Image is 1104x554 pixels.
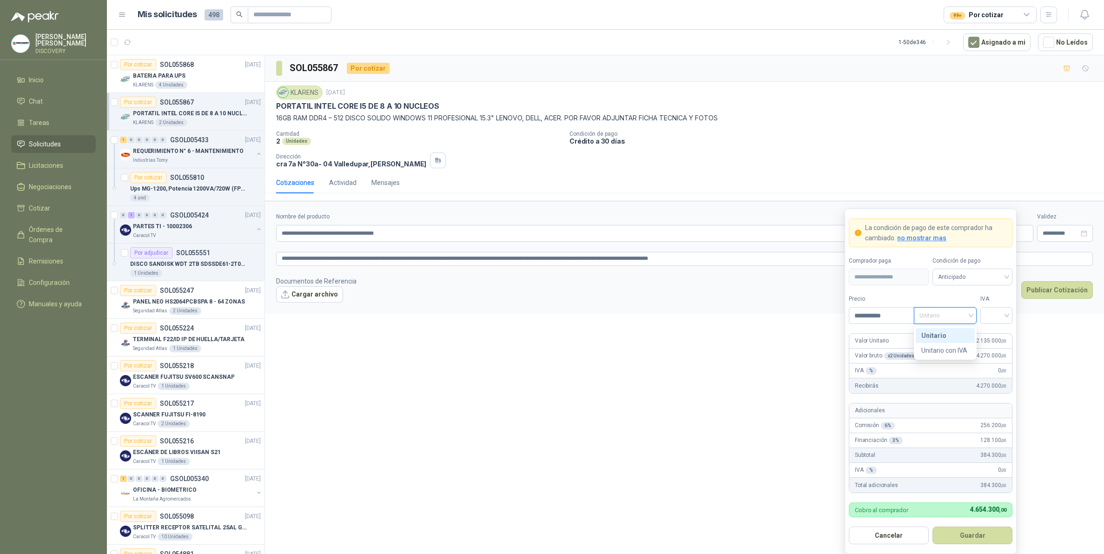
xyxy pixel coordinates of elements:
[120,210,263,239] a: 0 1 0 0 0 0 GSOL005424[DATE] Company LogoPARTES TI - 10002306Caracol TV
[849,295,914,303] label: Precio
[276,212,904,221] label: Nombre del producto
[921,345,969,356] div: Unitario con IVA
[120,488,131,499] img: Company Logo
[133,297,245,306] p: PANEL NEO HS2064PCBSPA 8 - 64 ZONAS
[130,270,162,277] div: 1 Unidades
[276,178,314,188] div: Cotizaciones
[29,203,50,213] span: Cotizar
[916,343,975,358] div: Unitario con IVA
[970,506,1006,513] span: 4.654.300
[138,8,197,21] h1: Mis solicitudes
[347,63,390,74] div: Por cotizar
[245,211,261,220] p: [DATE]
[1038,33,1093,51] button: No Leídos
[107,432,264,469] a: Por cotizarSOL055216[DATE] Company LogoESCÁNER DE LIBROS VIISAN S21Caracol TV1 Unidades
[980,421,1006,430] span: 256.200
[865,223,1006,243] p: La condición de pago de este comprador ha cambiado.
[159,475,166,482] div: 0
[120,413,131,424] img: Company Logo
[130,185,246,193] p: Ups MG-1200, Potencia 1200VA/720W (FP: 06), Voltaje nominal 90 - 150 VAC, 60Hz, Corriente 6A,
[160,363,194,369] p: SOL055218
[236,11,243,18] span: search
[133,523,249,532] p: SPLITTER RECEPTOR SATELITAL 2SAL GT-SP21
[855,366,876,375] p: IVA
[276,101,439,111] p: PORTATIL INTEL CORE I5 DE 8 A 10 NUCLEOS
[980,481,1006,490] span: 384.300
[11,157,96,174] a: Licitaciones
[1037,212,1093,221] label: Validez
[158,383,190,390] div: 1 Unidades
[133,147,244,156] p: REQUERIMIENTO N° 6 - MANTENIMIENTO
[133,448,221,457] p: ESCÁNER DE LIBROS VIISAN S21
[35,48,96,54] p: DISCOVERY
[855,507,908,513] p: Cobro al comprador
[881,422,895,429] div: 6 %
[152,212,159,218] div: 0
[133,232,156,239] p: Caracol TV
[245,60,261,69] p: [DATE]
[107,55,264,93] a: Por cotizarSOL055868[DATE] Company LogoBATERIA PARA UPSKLARENS4 Unidades
[35,33,96,46] p: [PERSON_NAME] [PERSON_NAME]
[120,475,127,482] div: 1
[245,475,261,483] p: [DATE]
[107,356,264,394] a: Por cotizarSOL055218[DATE] Company LogoESCANER FUJITSU SV600 SCANSNAPCaracol TV1 Unidades
[11,11,59,22] img: Logo peakr
[998,466,1006,475] span: 0
[278,87,288,98] img: Company Logo
[976,351,1006,360] span: 4.270.000
[155,119,187,126] div: 2 Unidades
[12,35,29,53] img: Company Logo
[963,33,1031,51] button: Asignado a mi
[1001,438,1006,443] span: ,00
[919,309,971,323] span: Unitario
[976,336,1006,345] span: 2.135.000
[855,382,879,390] p: Recibirás
[276,137,280,145] p: 2
[998,366,1006,375] span: 0
[133,72,185,80] p: BATERIA PARA UPS
[326,88,345,97] p: [DATE]
[155,81,187,89] div: 4 Unidades
[170,137,209,143] p: GSOL005433
[1001,453,1006,458] span: ,00
[889,437,903,444] div: 3 %
[159,212,166,218] div: 0
[160,99,194,106] p: SOL055867
[120,450,131,462] img: Company Logo
[1001,423,1006,428] span: ,00
[144,475,151,482] div: 0
[107,507,264,545] a: Por cotizarSOL055098[DATE] Company LogoSPLITTER RECEPTOR SATELITAL 2SAL GT-SP21Caracol TV10 Unidades
[133,345,167,352] p: Seguridad Atlas
[133,373,234,382] p: ESCANER FUJITSU SV600 SCANSNAP
[107,394,264,432] a: Por cotizarSOL055217[DATE] Company LogoSCANNER FUJITSU FI-8190Caracol TV2 Unidades
[160,325,194,331] p: SOL055224
[107,244,264,281] a: Por adjudicarSOL055551DISCO SANDISK WDT 2TB SDSSDE61-2T00-G251 Unidades
[120,398,156,409] div: Por cotizar
[160,61,194,68] p: SOL055868
[169,345,201,352] div: 1 Unidades
[276,160,426,168] p: cra 7a N°30a- 04 Valledupar , [PERSON_NAME]
[152,475,159,482] div: 0
[855,451,875,460] p: Subtotal
[245,324,261,333] p: [DATE]
[120,337,131,349] img: Company Logo
[276,276,357,286] p: Documentos de Referencia
[950,10,1003,20] div: Por cotizar
[120,224,131,236] img: Company Logo
[136,475,143,482] div: 0
[11,221,96,249] a: Órdenes de Compra
[1001,483,1006,488] span: ,00
[932,257,1012,265] label: Condición de pago
[158,420,190,428] div: 2 Unidades
[120,360,156,371] div: Por cotizar
[205,9,223,20] span: 498
[980,295,1012,303] label: IVA
[133,410,205,419] p: SCANNER FUJITSU FI-8190
[158,533,192,541] div: 10 Unidades
[120,212,127,218] div: 0
[160,513,194,520] p: SOL055098
[1021,281,1093,299] button: Publicar Cotización
[133,533,156,541] p: Caracol TV
[950,12,965,20] div: 99+
[245,286,261,295] p: [DATE]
